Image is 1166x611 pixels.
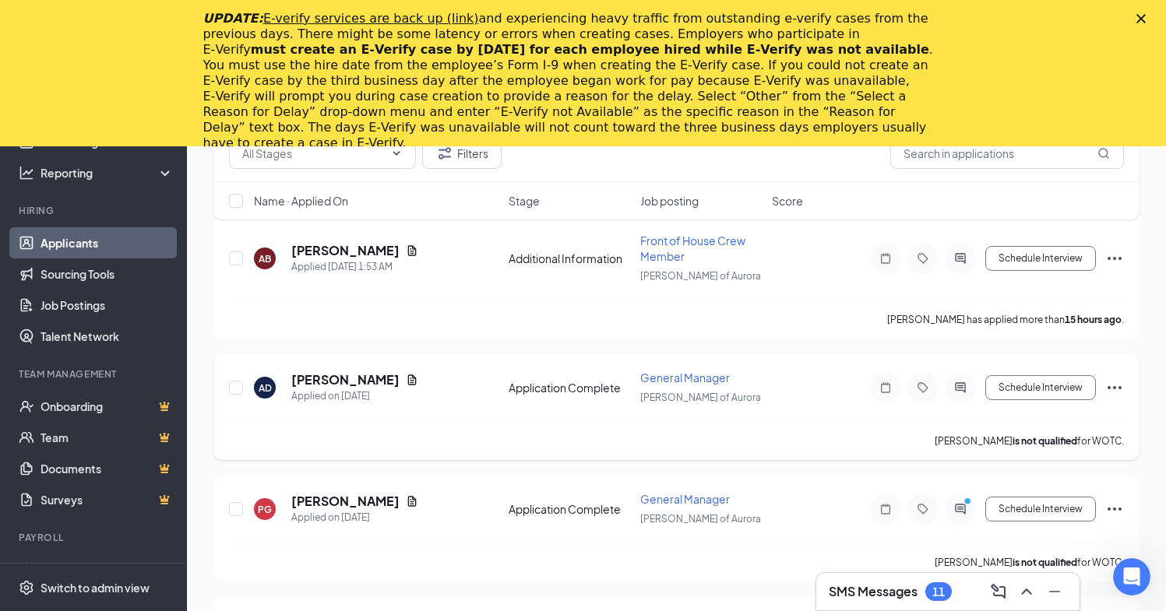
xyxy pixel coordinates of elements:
div: AB [259,252,271,265]
div: Applied on [DATE] [291,388,418,404]
h5: [PERSON_NAME] [291,242,400,259]
div: Switch to admin view [41,580,150,595]
span: Job posting [640,193,699,209]
div: AD [259,381,272,395]
div: Applied on [DATE] [291,510,418,525]
a: Applicants [41,227,174,258]
span: [PERSON_NAME] of Aurora [640,513,761,525]
a: PayrollCrown [41,554,174,585]
svg: ActiveChat [951,503,970,515]
svg: MagnifyingGlass [1097,147,1110,160]
svg: ChevronDown [390,147,403,160]
svg: PrimaryDot [960,497,979,509]
span: General Manager [640,370,730,385]
svg: Document [406,374,418,386]
input: Search in applications [890,138,1124,169]
svg: Note [876,252,895,265]
span: [PERSON_NAME] of Aurora [640,392,761,403]
input: All Stages [242,145,384,162]
div: Application Complete [509,501,631,517]
span: Name · Applied On [254,193,348,209]
a: Sourcing Tools [41,258,174,290]
svg: Tag [914,381,932,394]
div: Applied [DATE] 1:53 AM [291,259,418,275]
svg: Settings [19,580,34,595]
a: E-verify services are back up (link) [263,11,479,26]
h3: SMS Messages [829,583,918,600]
b: is not qualified [1013,435,1077,447]
button: Minimize [1042,579,1067,604]
iframe: Intercom live chat [1113,558,1150,595]
svg: ChevronUp [1017,582,1036,601]
p: [PERSON_NAME] has applied more than . [887,313,1124,326]
i: UPDATE: [203,11,479,26]
button: Schedule Interview [985,375,1096,400]
b: 15 hours ago [1065,314,1122,325]
button: Schedule Interview [985,497,1096,521]
button: ChevronUp [1014,579,1039,604]
div: Application Complete [509,380,631,395]
button: Schedule Interview [985,246,1096,271]
a: Talent Network [41,321,174,352]
p: [PERSON_NAME] for WOTC. [935,434,1124,448]
div: Close [1136,14,1152,23]
div: Reporting [41,165,174,181]
a: SurveysCrown [41,484,174,515]
svg: Note [876,503,895,515]
a: Job Postings [41,290,174,321]
button: ComposeMessage [986,579,1011,604]
h5: [PERSON_NAME] [291,371,400,388]
svg: Document [406,495,418,507]
div: Team Management [19,367,171,381]
a: OnboardingCrown [41,391,174,422]
div: and experiencing heavy traffic from outstanding e-verify cases from the previous days. There migh... [203,11,939,151]
span: Stage [509,193,540,209]
div: Payroll [19,531,171,544]
svg: Minimize [1045,582,1064,601]
svg: Tag [914,252,932,265]
span: Score [772,193,803,209]
b: must create an E‑Verify case by [DATE] for each employee hired while E‑Verify was not available [251,42,929,57]
svg: ComposeMessage [989,582,1008,601]
div: Additional Information [509,251,631,266]
a: DocumentsCrown [41,453,174,484]
b: is not qualified [1013,557,1077,568]
svg: Ellipses [1105,249,1124,268]
span: General Manager [640,492,730,506]
svg: Tag [914,503,932,515]
p: [PERSON_NAME] for WOTC. [935,556,1124,569]
svg: Filter [435,144,454,163]
svg: ActiveChat [951,252,970,265]
svg: Ellipses [1105,500,1124,518]
svg: ActiveChat [951,381,970,394]
div: 11 [932,585,945,599]
a: TeamCrown [41,422,174,453]
button: Filter Filters [422,138,502,169]
svg: Note [876,381,895,394]
span: [PERSON_NAME] of Aurora [640,270,761,282]
h5: [PERSON_NAME] [291,493,400,510]
svg: Analysis [19,165,34,181]
svg: Ellipses [1105,378,1124,397]
svg: Document [406,244,418,257]
div: Hiring [19,204,171,217]
div: PG [258,503,272,516]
